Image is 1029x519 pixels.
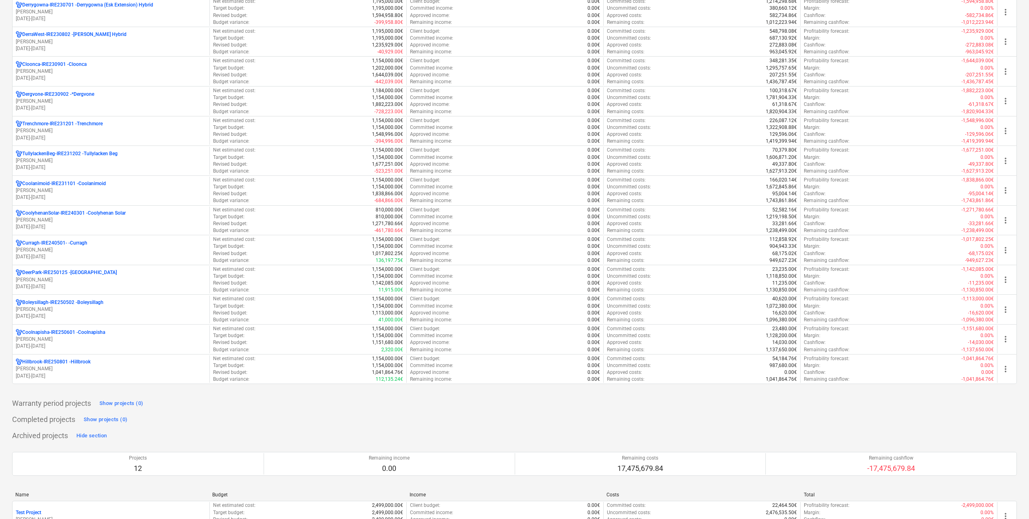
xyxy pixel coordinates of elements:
p: Target budget : [213,154,245,161]
div: Hide section [76,431,107,441]
p: Margin : [804,124,820,131]
p: 0.00€ [587,42,600,49]
p: 0.00% [980,94,994,101]
span: more_vert [1001,275,1010,285]
p: 207,251.55€ [769,72,797,78]
div: Project has multi currencies enabled [16,91,22,98]
p: 0.00€ [587,49,600,55]
p: Margin : [804,35,820,42]
p: Net estimated cost : [213,117,256,124]
p: -1,677,251.00€ [961,147,994,154]
p: DeerPark-IRE250125 - [GEOGRAPHIC_DATA] [22,269,117,276]
p: 0.00% [980,5,994,12]
p: 1,838,866.00€ [372,190,403,197]
p: Trenchmore-IRE231201 - Trenchmore [22,120,103,127]
p: 0.00€ [587,94,600,101]
p: 1,882,223.00€ [372,101,403,108]
p: 1,594,958.80€ [372,12,403,19]
p: Margin : [804,65,820,72]
p: Cashflow : [804,72,826,78]
p: Target budget : [213,94,245,101]
p: 1,235,929.00€ [372,42,403,49]
div: Project has multi currencies enabled [16,61,22,68]
span: more_vert [1001,96,1010,106]
p: -399,958.80€ [374,19,403,26]
p: Dergvone-IRE230902 - *Dergvone [22,91,94,98]
p: Approved income : [410,12,450,19]
p: Derrygowna-IRE230701 - Derrygowna (Esk Extension) Hybrid [22,2,153,8]
p: 272,883.08€ [769,42,797,49]
div: Cloonca-IRE230901 -Cloonca[PERSON_NAME][DATE]-[DATE] [16,61,206,82]
p: Profitability forecast : [804,28,849,35]
p: 0.00€ [587,101,600,108]
p: Target budget : [213,35,245,42]
button: Show projects (0) [97,397,145,410]
p: Budget variance : [213,49,249,55]
div: Project has multi currencies enabled [16,180,22,187]
p: 1,195,000.00€ [372,28,403,35]
p: [DATE] - [DATE] [16,75,206,82]
p: 1,184,000.00€ [372,87,403,94]
p: [DATE] - [DATE] [16,313,206,320]
span: more_vert [1001,305,1010,314]
p: Remaining income : [410,138,452,145]
p: 1,677,251.00€ [372,161,403,168]
div: Project has multi currencies enabled [16,120,22,127]
p: Client budget : [410,177,440,184]
span: more_vert [1001,364,1010,374]
p: -1,235,929.00€ [961,28,994,35]
p: Remaining cashflow : [804,19,849,26]
p: 1,644,039.00€ [372,72,403,78]
p: 0.00€ [587,190,600,197]
p: [PERSON_NAME] [16,8,206,15]
p: Committed costs : [607,28,646,35]
p: Client budget : [410,117,440,124]
p: Revised budget : [213,72,247,78]
p: [PERSON_NAME] [16,38,206,45]
p: 548,798.08€ [769,28,797,35]
p: 1,154,000.00€ [372,117,403,124]
p: 129,596.06€ [769,131,797,138]
p: Remaining costs : [607,108,644,115]
span: more_vert [1001,156,1010,166]
p: Uncommitted costs : [607,94,651,101]
p: Margin : [804,154,820,161]
p: 0.00€ [587,19,600,26]
p: Target budget : [213,65,245,72]
p: [DATE] - [DATE] [16,373,206,380]
p: 1,012,223.94€ [766,19,797,26]
p: 380,660.12€ [769,5,797,12]
p: Profitability forecast : [804,117,849,124]
p: [DATE] - [DATE] [16,224,206,230]
p: Margin : [804,5,820,12]
p: [DATE] - [DATE] [16,253,206,260]
p: -1,838,866.00€ [961,177,994,184]
p: Remaining cashflow : [804,168,849,175]
p: -1,012,223.94€ [961,19,994,26]
p: Approved costs : [607,190,642,197]
p: Committed costs : [607,177,646,184]
p: [PERSON_NAME] [16,336,206,343]
p: Cashflow : [804,161,826,168]
p: Remaining costs : [607,49,644,55]
p: 166,020.14€ [769,177,797,184]
p: -1,419,399.94€ [961,138,994,145]
p: Client budget : [410,57,440,64]
span: more_vert [1001,334,1010,344]
div: Project has multi currencies enabled [16,299,22,306]
div: Project has multi currencies enabled [16,269,22,276]
p: 1,202,000.00€ [372,65,403,72]
p: [DATE] - [DATE] [16,283,206,290]
p: Net estimated cost : [213,147,256,154]
p: Budget variance : [213,108,249,115]
p: Committed income : [410,184,453,190]
p: Profitability forecast : [804,87,849,94]
p: DerraWest-IRE230802 - [PERSON_NAME] Hybrid [22,31,127,38]
p: 49,337.80€ [772,161,797,168]
p: Boleysillagh-IRE250502 - Boleysillagh [22,299,104,306]
p: -1,820,904.33€ [961,108,994,115]
p: Target budget : [213,5,245,12]
p: Client budget : [410,28,440,35]
p: [DATE] - [DATE] [16,45,206,52]
p: 0.00€ [587,161,600,168]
